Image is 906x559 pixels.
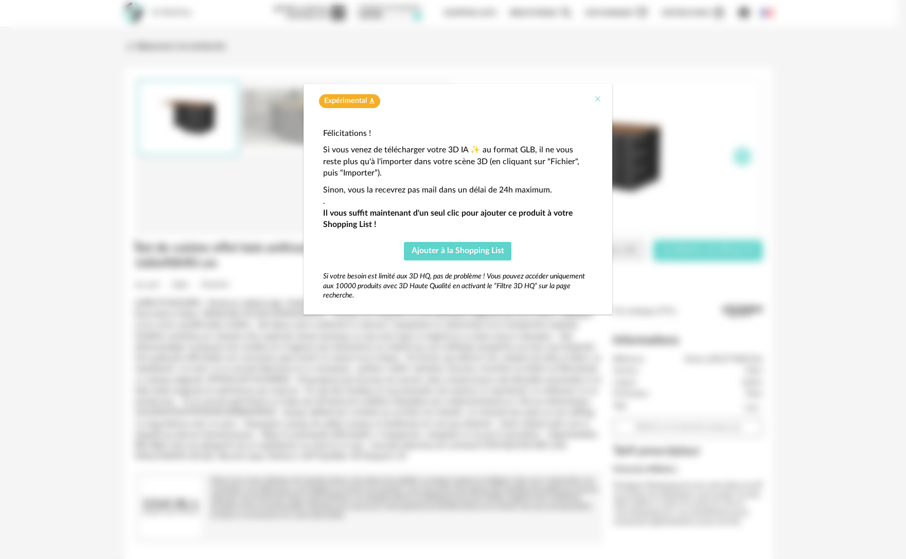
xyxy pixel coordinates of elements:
[323,144,593,179] p: Si vous venez de télécharger votre 3D IA ✨ au format GLB, il ne vous reste plus qu'à l'importer d...
[404,242,512,260] button: Ajouter à la Shopping List
[323,273,585,299] em: Si votre besoin est limité aux 3D HQ, pas de problème ! Vous pouvez accéder uniquement aux 10000 ...
[323,209,573,229] strong: Il vous suffit maintenant d'un seul clic pour ajouter ce produit à votre Shopping List !
[369,96,375,106] span: Flask icon
[323,184,593,231] p: Sinon, vous la recevrez pas mail dans un délai de 24h maximum. .
[324,96,367,106] span: Expérimental
[323,128,593,139] p: Félicitations !
[412,247,504,255] span: Ajouter à la Shopping List
[304,84,612,315] div: dialog
[594,94,602,105] button: Close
